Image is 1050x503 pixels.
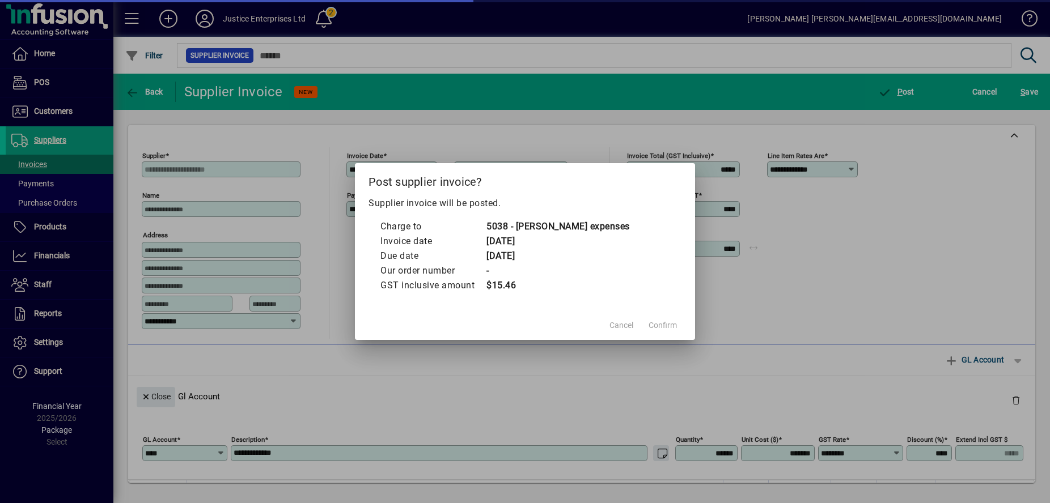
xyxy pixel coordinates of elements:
[380,278,486,293] td: GST inclusive amount
[486,234,630,249] td: [DATE]
[486,249,630,263] td: [DATE]
[380,249,486,263] td: Due date
[486,278,630,293] td: $15.46
[369,197,681,210] p: Supplier invoice will be posted.
[380,234,486,249] td: Invoice date
[486,219,630,234] td: 5038 - [PERSON_NAME] expenses
[380,219,486,234] td: Charge to
[355,163,695,196] h2: Post supplier invoice?
[486,263,630,278] td: -
[380,263,486,278] td: Our order number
